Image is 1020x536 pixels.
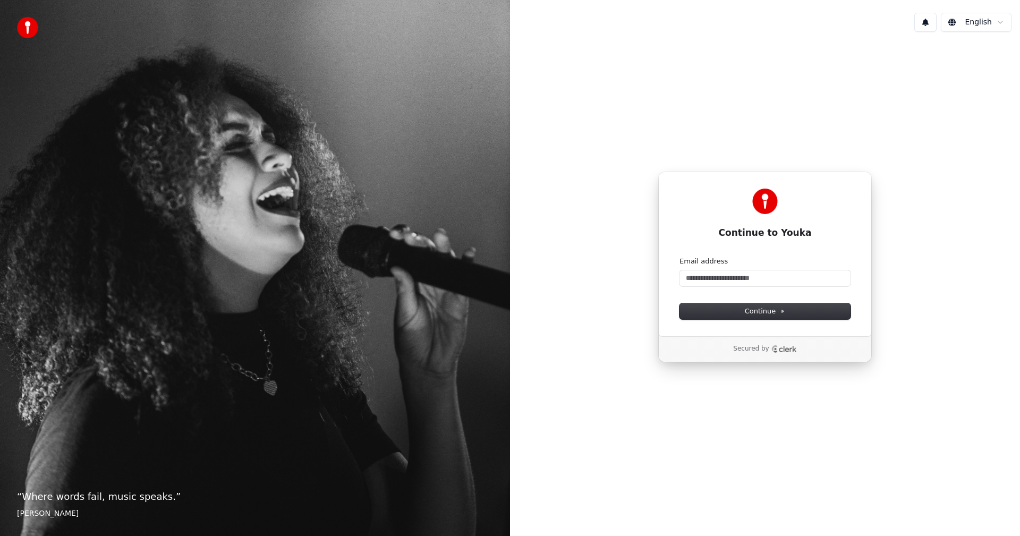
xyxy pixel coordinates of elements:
p: Secured by [733,345,769,353]
p: “ Where words fail, music speaks. ” [17,489,493,504]
a: Clerk logo [771,345,797,353]
span: Continue [745,307,785,316]
img: youka [17,17,38,38]
label: Email address [679,257,728,266]
footer: [PERSON_NAME] [17,508,493,519]
button: Continue [679,303,851,319]
h1: Continue to Youka [679,227,851,240]
img: Youka [752,189,778,214]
